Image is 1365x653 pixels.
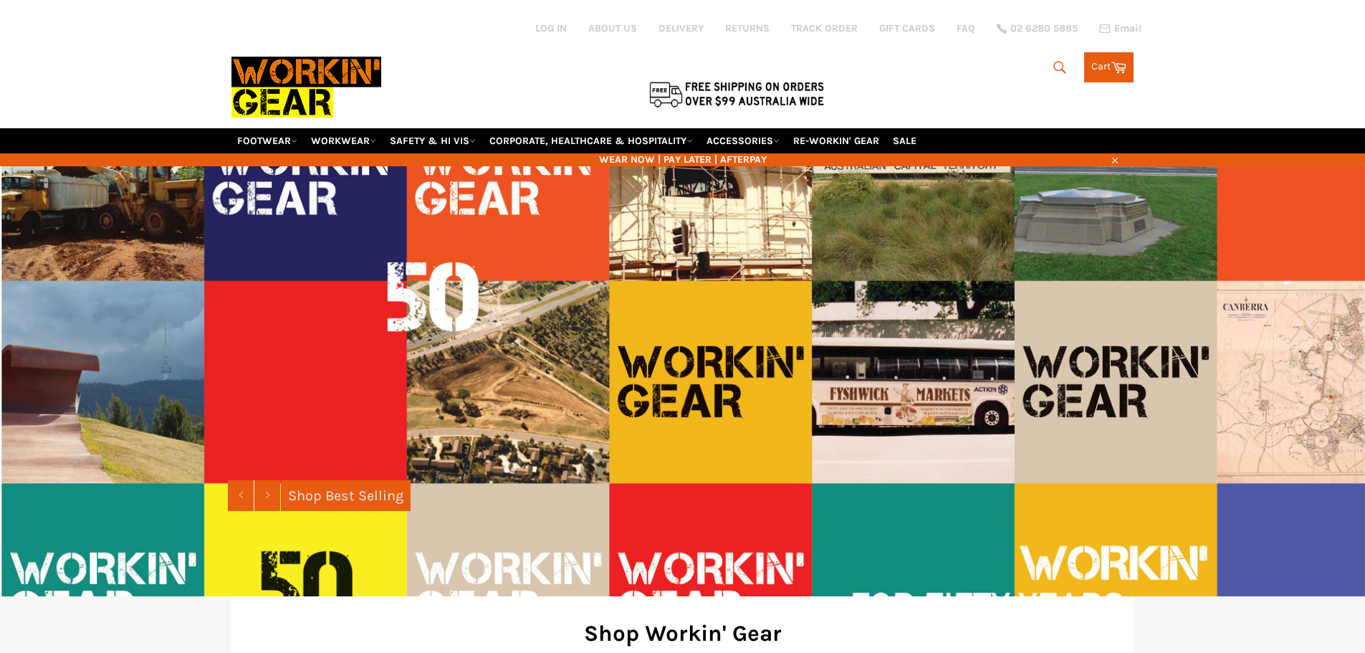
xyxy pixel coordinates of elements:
[1084,52,1134,82] a: Cart
[484,128,699,153] a: CORPORATE, HEALTHCARE & HOSPITALITY
[658,22,704,35] a: DELIVERY
[231,153,1134,166] span: WEAR NOW | PAY LATER | AFTERPAY
[1010,24,1078,34] span: 02 6280 5885
[1114,24,1141,34] span: Email
[1099,23,1141,34] a: Email
[725,22,770,35] a: RETURNS
[791,22,858,35] a: TRACK ORDER
[281,480,411,511] a: Shop Best Selling
[957,22,975,35] a: FAQ
[701,128,785,153] a: ACCESSORIES
[787,128,885,153] a: RE-WORKIN' GEAR
[887,128,922,153] a: SALE
[879,22,935,35] a: GIFT CARDS
[588,22,637,35] a: ABOUT US
[305,128,382,153] a: WORKWEAR
[647,79,826,109] img: Flat $9.95 shipping Australia wide
[535,22,567,34] a: Log in
[231,128,303,153] a: FOOTWEAR
[384,128,482,153] a: SAFETY & HI VIS
[997,24,1078,34] a: 02 6280 5885
[253,618,1113,649] h2: Shop Workin' Gear
[231,47,381,128] img: Workin Gear leaders in Workwear, Safety Boots, PPE, Uniforms. Australia's No.1 in Workwear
